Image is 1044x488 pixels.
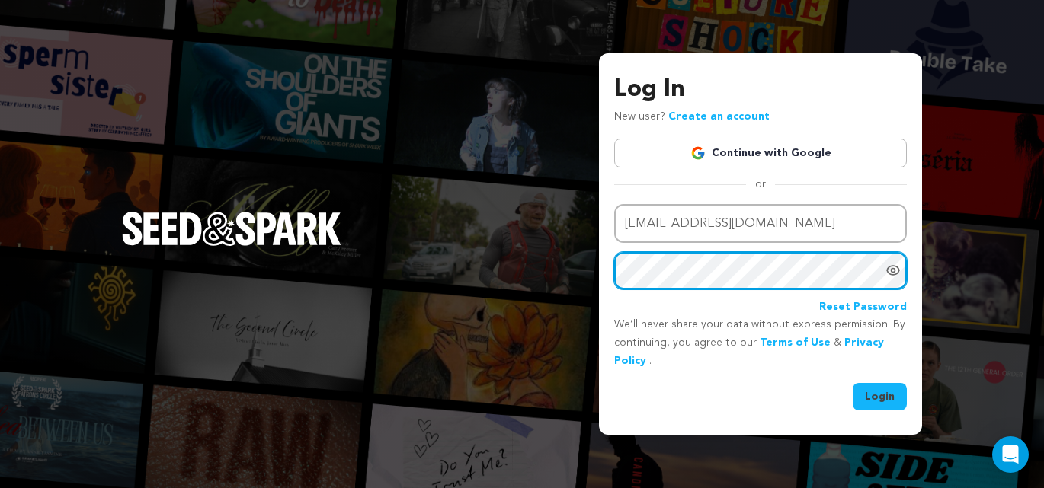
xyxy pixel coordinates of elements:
a: Show password as plain text. Warning: this will display your password on the screen. [885,263,901,278]
button: Login [853,383,907,410]
a: Create an account [668,111,770,122]
input: Email address [614,204,907,243]
p: New user? [614,108,770,126]
a: Terms of Use [760,337,831,348]
a: Privacy Policy [614,337,884,366]
h3: Log In [614,72,907,108]
p: We’ll never share your data without express permission. By continuing, you agree to our & . [614,316,907,370]
div: Open Intercom Messenger [992,436,1029,473]
a: Reset Password [819,298,907,317]
img: Google logo [690,145,706,161]
span: or [746,177,775,192]
img: Seed&Spark Logo [122,212,341,245]
a: Seed&Spark Homepage [122,212,341,276]
a: Continue with Google [614,139,907,167]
